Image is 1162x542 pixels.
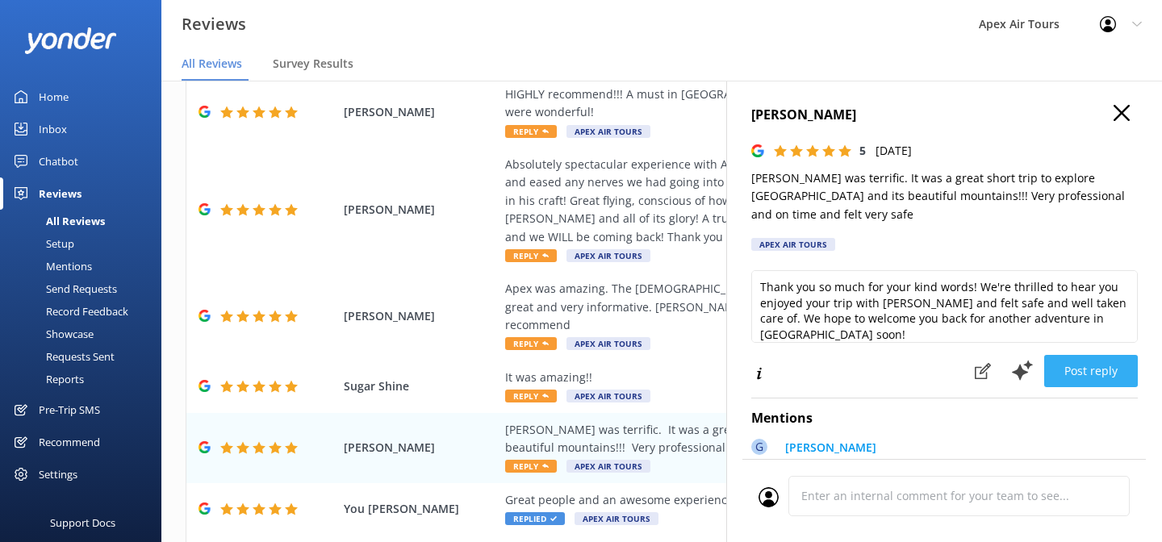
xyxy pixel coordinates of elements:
span: Apex Air Tours [575,512,658,525]
a: Reports [10,368,161,390]
h3: Reviews [182,11,246,37]
div: All Reviews [10,210,105,232]
span: All Reviews [182,56,242,72]
a: Record Feedback [10,300,161,323]
span: [PERSON_NAME] [344,439,497,457]
img: yonder-white-logo.png [24,27,117,54]
a: Showcase [10,323,161,345]
div: Reports [10,368,84,390]
span: You [PERSON_NAME] [344,500,497,518]
span: Survey Results [273,56,353,72]
button: Close [1114,105,1130,123]
div: Apex was amazing. The [DEMOGRAPHIC_DATA] who helped us (cant remember her name) was great and ver... [505,280,1028,334]
div: Send Requests [10,277,117,300]
span: [PERSON_NAME] [344,201,497,219]
span: Apex Air Tours [566,337,650,350]
div: Pre-Trip SMS [39,394,100,426]
span: Reply [505,460,557,473]
span: Apex Air Tours [566,125,650,138]
div: Support Docs [50,507,115,539]
div: [PERSON_NAME] was terrific. It was a great short trip to explore [GEOGRAPHIC_DATA] and its beauti... [505,421,1028,457]
button: Post reply [1044,355,1138,387]
div: Absolutely spectacular experience with Apex Air! [PERSON_NAME] was incredibly informative and eas... [505,156,1028,246]
div: Requests Sent [10,345,115,368]
span: [PERSON_NAME] [344,103,497,121]
p: [PERSON_NAME] [785,439,876,457]
div: Mentions [10,255,92,277]
h4: Mentions [751,408,1138,429]
div: HIGHLY recommend!!! A must in [GEOGRAPHIC_DATA]! [PERSON_NAME] and [PERSON_NAME] were wonderful! [505,85,1028,122]
div: Inbox [39,113,67,145]
div: Setup [10,232,74,255]
div: Home [39,81,69,113]
a: [PERSON_NAME] [777,439,876,461]
span: Apex Air Tours [566,460,650,473]
span: [PERSON_NAME] [344,307,497,325]
a: Send Requests [10,277,161,300]
div: Settings [39,458,77,490]
a: All Reviews [10,210,161,232]
span: Reply [505,337,557,350]
span: Reply [505,125,557,138]
span: 5 [859,143,866,158]
div: Great people and an awesome experience! [505,491,1028,509]
textarea: Thank you so much for your kind words! We're thrilled to hear you enjoyed your trip with [PERSON_... [751,270,1138,343]
h4: [PERSON_NAME] [751,105,1138,126]
p: [DATE] [876,142,912,160]
div: Showcase [10,323,94,345]
div: Recommend [39,426,100,458]
div: It was amazing!! [505,369,1028,386]
a: Requests Sent [10,345,161,368]
a: Mentions [10,255,161,277]
a: Setup [10,232,161,255]
div: G [751,439,767,455]
div: Apex Air Tours [751,238,835,251]
img: user_profile.svg [759,487,779,507]
span: Reply [505,249,557,262]
div: Record Feedback [10,300,128,323]
span: Reply [505,390,557,402]
span: Sugar Shine [344,377,497,395]
div: Reviews [39,177,82,210]
span: Apex Air Tours [566,390,650,402]
p: [PERSON_NAME] was terrific. It was a great short trip to explore [GEOGRAPHIC_DATA] and its beauti... [751,169,1138,223]
span: Apex Air Tours [566,249,650,262]
div: Chatbot [39,145,78,177]
span: Replied [505,512,565,525]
